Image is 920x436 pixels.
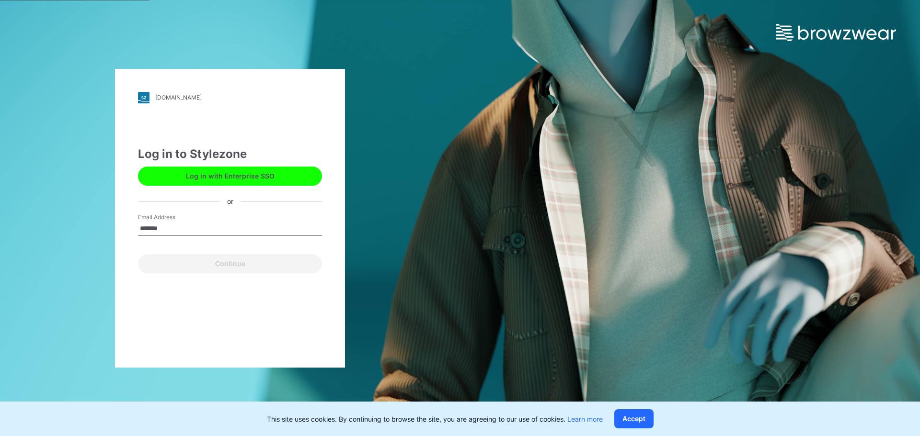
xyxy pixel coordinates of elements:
[567,415,603,423] a: Learn more
[138,213,205,222] label: Email Address
[219,196,241,206] div: or
[776,24,896,41] img: browzwear-logo.e42bd6dac1945053ebaf764b6aa21510.svg
[155,94,202,101] div: [DOMAIN_NAME]
[138,145,322,163] div: Log in to Stylezone
[138,167,322,186] button: Log in with Enterprise SSO
[614,409,654,428] button: Accept
[138,92,149,103] img: stylezone-logo.562084cfcfab977791bfbf7441f1a819.svg
[138,92,322,103] a: [DOMAIN_NAME]
[267,414,603,424] p: This site uses cookies. By continuing to browse the site, you are agreeing to our use of cookies.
